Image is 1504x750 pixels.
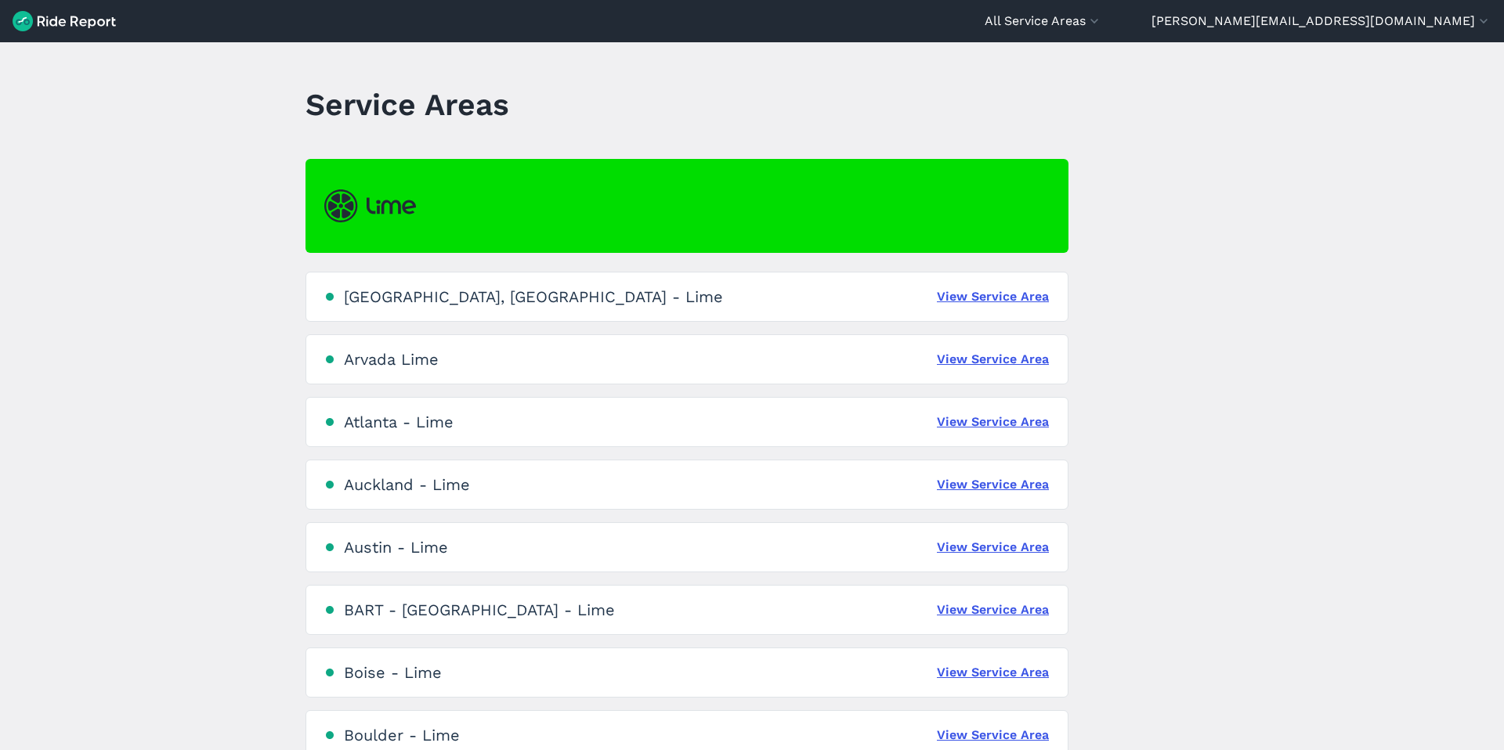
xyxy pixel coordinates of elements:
[1151,12,1491,31] button: [PERSON_NAME][EMAIL_ADDRESS][DOMAIN_NAME]
[344,287,723,306] div: [GEOGRAPHIC_DATA], [GEOGRAPHIC_DATA] - Lime
[985,12,1102,31] button: All Service Areas
[937,475,1049,494] a: View Service Area
[937,413,1049,431] a: View Service Area
[344,413,454,431] div: Atlanta - Lime
[937,726,1049,745] a: View Service Area
[344,350,439,369] div: Arvada Lime
[937,600,1049,619] a: View Service Area
[305,83,509,126] h1: Service Areas
[344,726,460,745] div: Boulder - Lime
[344,475,470,494] div: Auckland - Lime
[13,11,116,31] img: Ride Report
[344,600,615,619] div: BART - [GEOGRAPHIC_DATA] - Lime
[344,538,448,557] div: Austin - Lime
[344,663,442,682] div: Boise - Lime
[937,350,1049,369] a: View Service Area
[937,287,1049,306] a: View Service Area
[937,538,1049,557] a: View Service Area
[324,189,416,222] img: Lime
[937,663,1049,682] a: View Service Area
